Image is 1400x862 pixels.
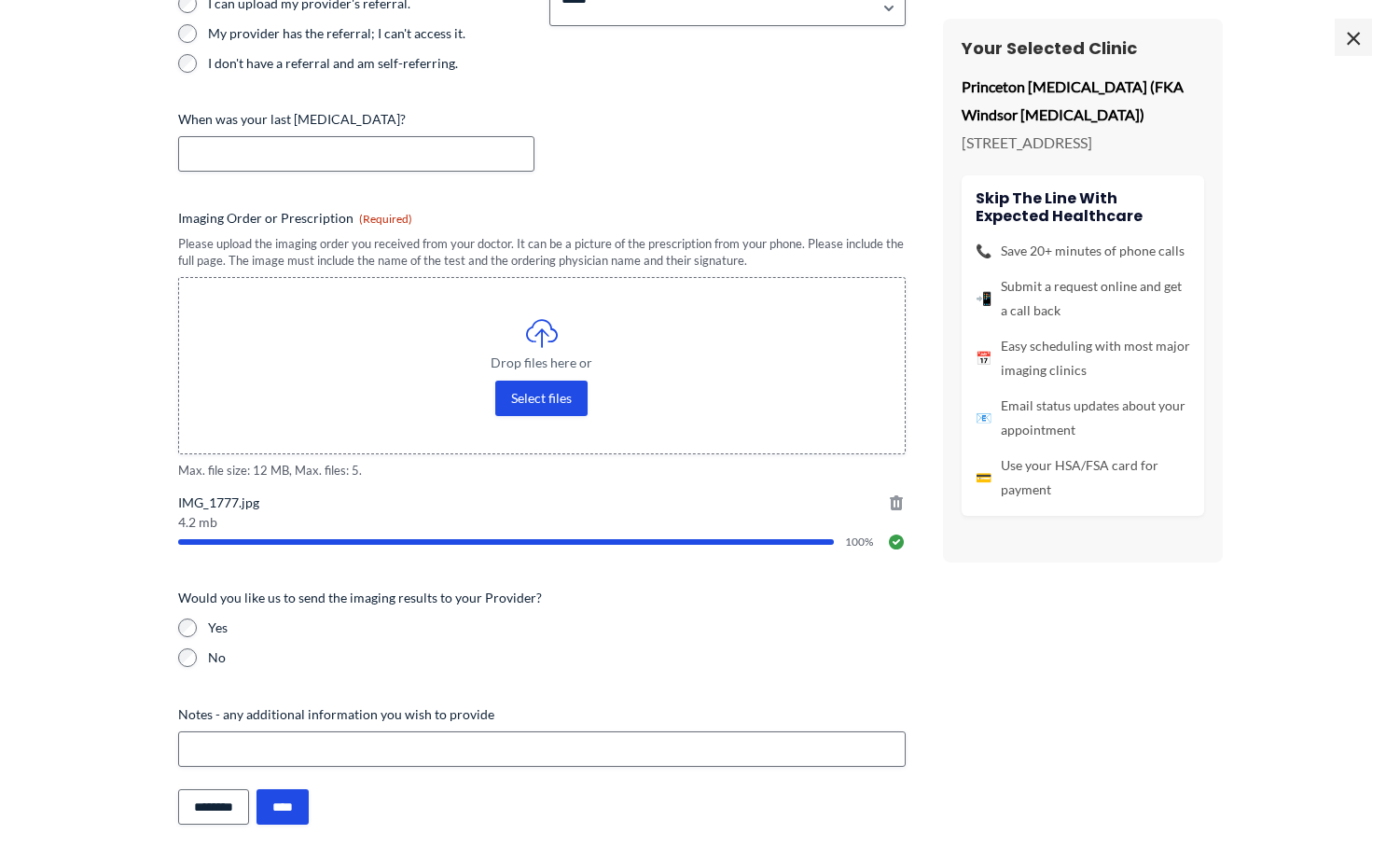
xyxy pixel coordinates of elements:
span: 100% [845,536,876,548]
span: 💳 [976,466,991,490]
span: Max. file size: 12 MB, Max. files: 5. [178,462,906,480]
span: (Required) [359,212,412,226]
span: 📅 [976,346,991,370]
h4: Skip the line with Expected Healthcare [976,189,1190,225]
button: select files, imaging order or prescription(required) [495,381,588,416]
li: Email status updates about your appointment [976,394,1190,442]
span: 4.2 mb [178,516,906,529]
label: Yes [208,619,906,637]
label: I don't have a referral and am self-referring. [208,54,534,73]
li: Easy scheduling with most major imaging clinics [976,334,1190,382]
span: 📞 [976,239,991,263]
label: No [208,648,906,667]
label: Imaging Order or Prescription [178,209,906,228]
span: IMG_1777.jpg [178,494,906,512]
label: When was your last [MEDICAL_DATA]? [178,110,534,129]
span: 📧 [976,406,991,430]
label: My provider has the referral; I can't access it. [208,24,534,43]
div: Please upload the imaging order you received from your doctor. It can be a picture of the prescri... [178,235,906,270]
li: Save 20+ minutes of phone calls [976,239,1190,263]
p: [STREET_ADDRESS] [962,129,1204,157]
li: Use your HSA/FSA card for payment [976,453,1190,502]
h3: Your Selected Clinic [962,37,1204,59]
span: × [1335,19,1372,56]
legend: Would you like us to send the imaging results to your Provider? [178,589,542,607]
label: Notes - any additional information you wish to provide [178,705,906,724]
span: 📲 [976,286,991,311]
p: Princeton [MEDICAL_DATA] (FKA Windsor [MEDICAL_DATA]) [962,73,1204,128]
li: Submit a request online and get a call back [976,274,1190,323]
span: Drop files here or [216,356,867,369]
